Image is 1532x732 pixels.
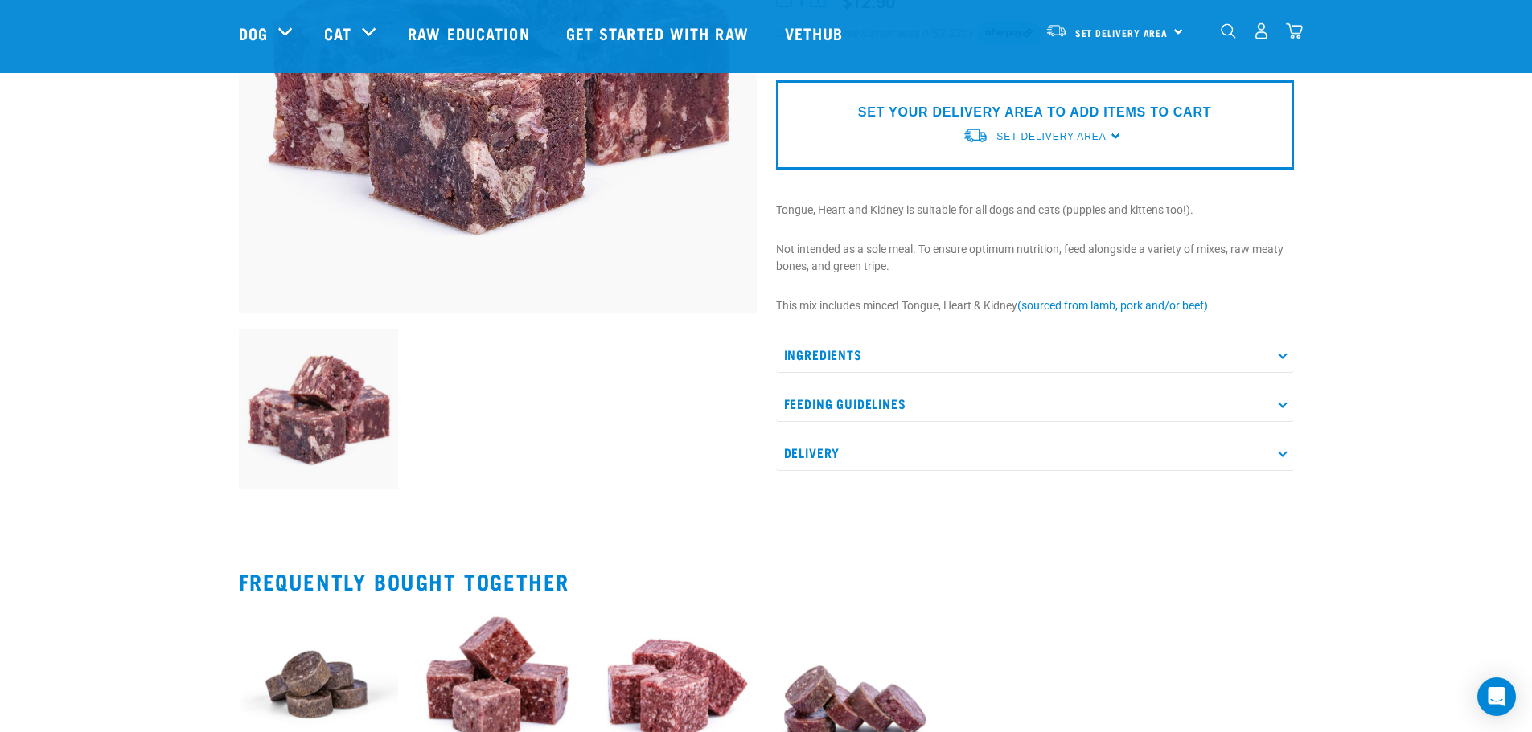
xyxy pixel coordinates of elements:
h2: Frequently bought together [239,569,1294,594]
a: Get started with Raw [550,1,769,65]
a: Vethub [769,1,864,65]
img: home-icon@2x.png [1286,22,1303,39]
img: van-moving.png [1045,23,1067,38]
span: Set Delivery Area [1075,30,1169,35]
img: user.png [1253,22,1270,39]
p: This mix includes minced Tongue, Heart & Kidney [776,297,1294,314]
img: van-moving.png [963,127,988,144]
p: SET YOUR DELIVERY AREA TO ADD ITEMS TO CART [858,103,1211,122]
img: 1167 Tongue Heart Kidney Mix 01 [239,329,399,489]
img: home-icon-1@2x.png [1221,23,1236,39]
p: Delivery [776,435,1294,471]
a: Raw Education [392,1,549,65]
p: Feeding Guidelines [776,386,1294,422]
a: (sourced from lamb, pork and/or beef) [1017,299,1208,312]
a: Cat [324,21,351,45]
a: Dog [239,21,268,45]
div: Open Intercom Messenger [1477,677,1516,716]
p: Not intended as a sole meal. To ensure optimum nutrition, feed alongside a variety of mixes, raw ... [776,241,1294,275]
span: Set Delivery Area [996,131,1106,142]
p: Tongue, Heart and Kidney is suitable for all dogs and cats (puppies and kittens too!). [776,202,1294,219]
p: Ingredients [776,337,1294,373]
